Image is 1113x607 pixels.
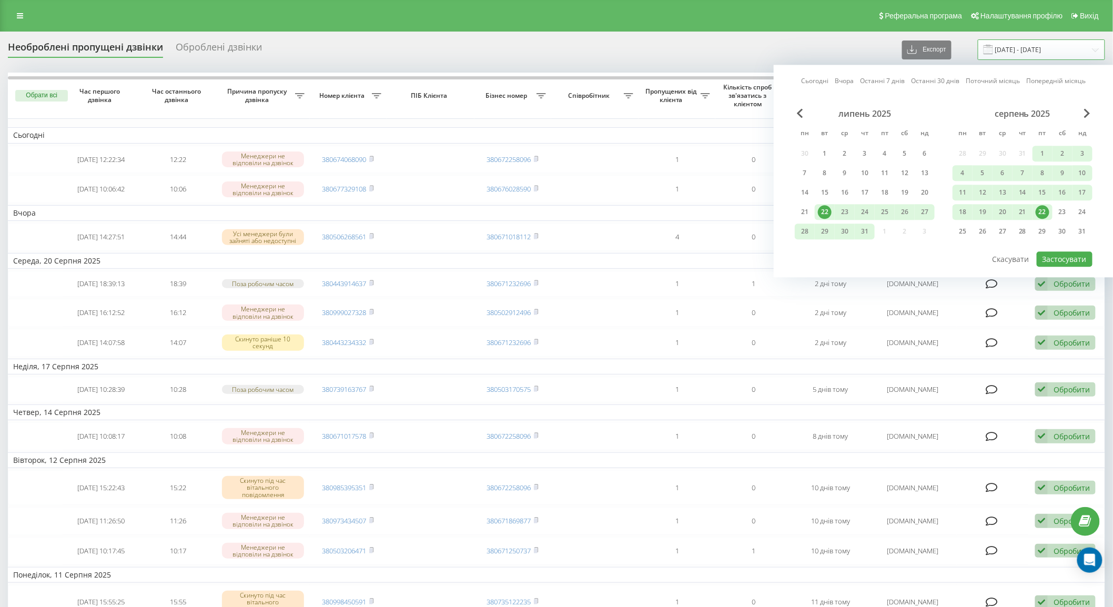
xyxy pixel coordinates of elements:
[818,147,832,160] div: 1
[1080,12,1099,20] span: Вихід
[139,175,216,203] td: 10:06
[1013,224,1033,239] div: чт 28 серп 2025 р.
[63,271,139,297] td: [DATE] 18:39:13
[139,507,216,535] td: 11:26
[855,185,875,200] div: чт 17 лип 2025 р.
[8,452,1105,468] td: Вівторок, 12 Серпня 2025
[1016,225,1029,238] div: 28
[869,537,957,565] td: [DOMAIN_NAME]
[953,224,973,239] div: пн 25 серп 2025 р.
[980,12,1063,20] span: Налаштування профілю
[973,224,993,239] div: вт 26 серп 2025 р.
[1072,165,1092,181] div: нд 10 серп 2025 р.
[858,225,872,238] div: 31
[815,146,835,161] div: вт 1 лип 2025 р.
[861,76,905,86] a: Останні 7 днів
[487,597,531,606] a: 380735122235
[639,223,715,251] td: 4
[176,42,262,58] div: Оброблені дзвінки
[875,204,895,220] div: пт 25 лип 2025 р.
[322,184,367,194] a: 380677329108
[917,126,933,142] abbr: неділя
[139,223,216,251] td: 14:44
[1056,186,1069,199] div: 16
[139,470,216,505] td: 15:22
[878,205,892,219] div: 25
[795,108,935,119] div: липень 2025
[487,338,531,347] a: 380671232696
[993,204,1013,220] div: ср 20 серп 2025 р.
[715,329,792,357] td: 0
[1072,185,1092,200] div: нд 17 серп 2025 р.
[835,185,855,200] div: ср 16 лип 2025 р.
[915,146,935,161] div: нд 6 лип 2025 р.
[715,223,792,251] td: 0
[1053,165,1072,181] div: сб 9 серп 2025 р.
[953,204,973,220] div: пн 18 серп 2025 р.
[798,166,812,180] div: 7
[15,90,68,102] button: Обрати всі
[1033,165,1053,181] div: пт 8 серп 2025 р.
[815,185,835,200] div: вт 15 лип 2025 р.
[798,186,812,199] div: 14
[987,251,1035,267] button: Скасувати
[858,205,872,219] div: 24
[322,308,367,317] a: 380999027328
[797,126,813,142] abbr: понеділок
[715,175,792,203] td: 0
[639,175,715,203] td: 1
[885,12,963,20] span: Реферальна програма
[869,422,957,450] td: [DOMAIN_NAME]
[895,185,915,200] div: сб 19 лип 2025 р.
[869,299,957,327] td: [DOMAIN_NAME]
[63,422,139,450] td: [DATE] 10:08:17
[1056,225,1069,238] div: 30
[838,186,852,199] div: 16
[895,165,915,181] div: сб 12 лип 2025 р.
[795,224,815,239] div: пн 28 лип 2025 р.
[795,185,815,200] div: пн 14 лип 2025 р.
[715,299,792,327] td: 0
[639,422,715,450] td: 1
[1053,146,1072,161] div: сб 2 серп 2025 р.
[1037,251,1092,267] button: Застосувати
[63,175,139,203] td: [DATE] 10:06:42
[63,223,139,251] td: [DATE] 14:27:51
[1076,186,1089,199] div: 17
[973,185,993,200] div: вт 12 серп 2025 р.
[1016,166,1029,180] div: 7
[148,87,208,104] span: Час останнього дзвінка
[817,126,833,142] abbr: вівторок
[1013,165,1033,181] div: чт 7 серп 2025 р.
[72,87,131,104] span: Час першого дзвінка
[815,165,835,181] div: вт 8 лип 2025 р.
[1016,186,1029,199] div: 14
[487,308,531,317] a: 380502912496
[222,385,305,394] div: Поза робочим часом
[639,377,715,402] td: 1
[222,305,305,320] div: Менеджери не відповіли на дзвінок
[322,516,367,525] a: 380973434507
[556,92,624,100] span: Співробітник
[792,271,869,297] td: 2 дні тому
[895,204,915,220] div: сб 26 лип 2025 р.
[1054,338,1090,348] div: Обробити
[1076,147,1089,160] div: 3
[1056,205,1069,219] div: 23
[792,507,869,535] td: 10 днів тому
[221,87,295,104] span: Причина пропуску дзвінка
[898,186,912,199] div: 19
[875,185,895,200] div: пт 18 лип 2025 р.
[222,279,305,288] div: Поза робочим часом
[795,204,815,220] div: пн 21 лип 2025 р.
[222,229,305,245] div: Усі менеджери були зайняті або недоступні
[973,204,993,220] div: вт 19 серп 2025 р.
[639,146,715,174] td: 1
[912,76,960,86] a: Останні 30 днів
[139,329,216,357] td: 14:07
[1013,204,1033,220] div: чт 21 серп 2025 р.
[1056,147,1069,160] div: 2
[857,126,873,142] abbr: четвер
[139,271,216,297] td: 18:39
[715,470,792,505] td: 0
